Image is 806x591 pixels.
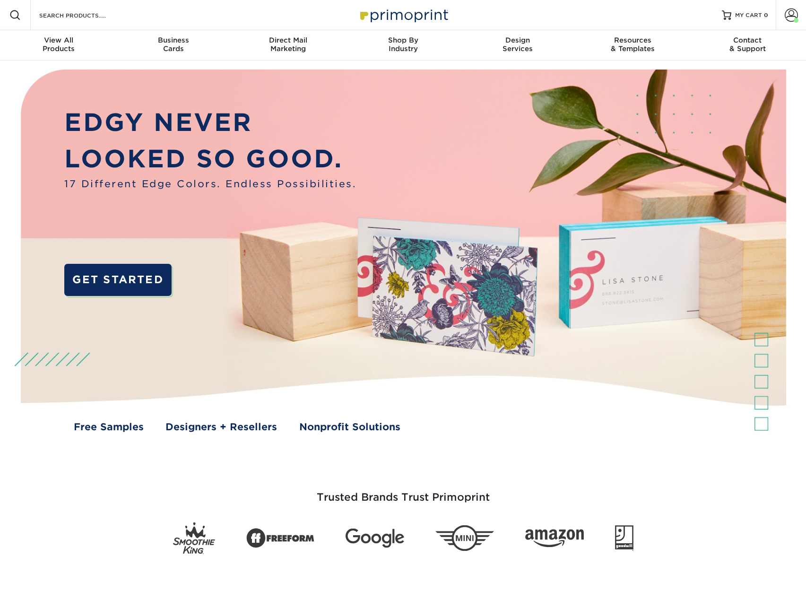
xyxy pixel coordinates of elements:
[64,141,356,177] p: LOOKED SO GOOD.
[2,562,80,588] iframe: Google Customer Reviews
[165,420,277,435] a: Designers + Resellers
[1,36,116,44] span: View All
[64,104,356,141] p: EDGY NEVER
[74,420,144,435] a: Free Samples
[346,529,404,548] img: Google
[173,522,215,554] img: Smoothie King
[346,36,460,44] span: Shop By
[231,36,346,53] div: Marketing
[525,530,584,548] img: Amazon
[299,420,400,435] a: Nonprofit Solutions
[231,30,346,61] a: Direct MailMarketing
[735,11,762,19] span: MY CART
[690,36,805,44] span: Contact
[460,36,575,44] span: Design
[764,12,768,18] span: 0
[116,30,231,61] a: BusinessCards
[116,36,231,53] div: Cards
[460,36,575,53] div: Services
[690,30,805,61] a: Contact& Support
[435,525,494,551] img: Mini
[116,36,231,44] span: Business
[460,30,575,61] a: DesignServices
[575,36,690,53] div: & Templates
[64,264,171,295] a: GET STARTED
[127,469,680,515] h3: Trusted Brands Trust Primoprint
[690,36,805,53] div: & Support
[64,177,356,191] span: 17 Different Edge Colors. Endless Possibilities.
[615,525,633,551] img: Goodwill
[1,30,116,61] a: View AllProducts
[356,5,451,25] img: Primoprint
[346,30,460,61] a: Shop ByIndustry
[1,36,116,53] div: Products
[38,9,130,21] input: SEARCH PRODUCTS.....
[346,36,460,53] div: Industry
[575,30,690,61] a: Resources& Templates
[246,523,314,553] img: Freeform
[575,36,690,44] span: Resources
[231,36,346,44] span: Direct Mail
